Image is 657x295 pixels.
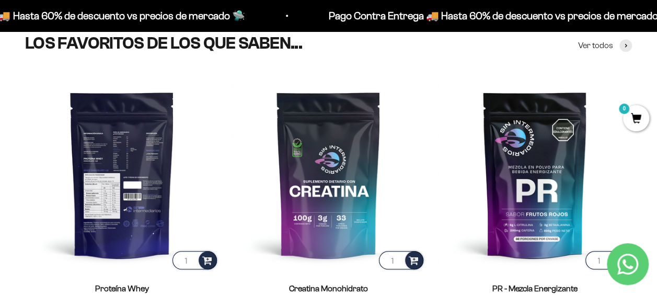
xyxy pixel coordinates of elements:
[25,34,302,52] split-lines: LOS FAVORITOS DE LOS QUE SABEN...
[95,284,149,293] a: Proteína Whey
[492,284,578,293] a: PR - Mezcla Energizante
[578,39,632,52] a: Ver todos
[623,114,649,125] a: 0
[618,103,630,115] mark: 0
[25,77,219,271] img: Proteína Whey
[578,39,613,52] span: Ver todos
[289,284,368,293] a: Creatina Monohidrato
